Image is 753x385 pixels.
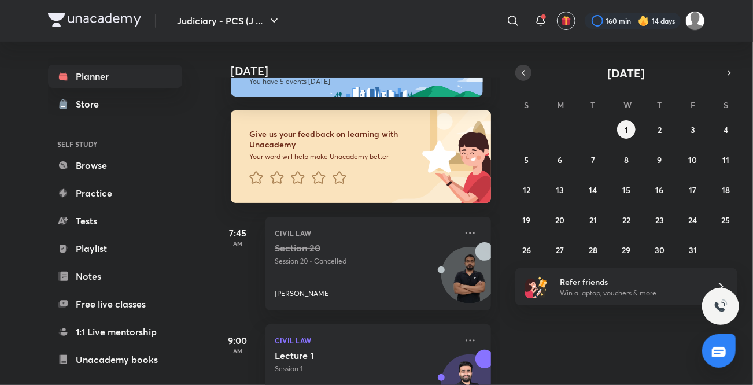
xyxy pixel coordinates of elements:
abbr: October 29, 2025 [622,245,630,256]
abbr: Friday [691,99,695,110]
p: AM [215,347,261,354]
abbr: October 18, 2025 [722,184,730,195]
a: Tests [48,209,182,232]
abbr: October 10, 2025 [688,154,697,165]
img: streak [638,15,649,27]
abbr: October 20, 2025 [555,214,564,225]
abbr: October 9, 2025 [657,154,662,165]
button: October 24, 2025 [684,210,702,229]
h5: 7:45 [215,226,261,240]
button: October 19, 2025 [518,210,536,229]
abbr: Tuesday [591,99,596,110]
button: October 18, 2025 [717,180,735,199]
button: October 25, 2025 [717,210,735,229]
abbr: October 15, 2025 [622,184,630,195]
abbr: October 25, 2025 [722,214,730,225]
abbr: October 5, 2025 [525,154,529,165]
button: Judiciary - PCS (J ... [170,9,288,32]
abbr: October 31, 2025 [689,245,697,256]
button: October 16, 2025 [650,180,669,199]
button: October 12, 2025 [518,180,536,199]
abbr: Sunday [525,99,529,110]
abbr: October 24, 2025 [688,214,697,225]
abbr: October 19, 2025 [523,214,531,225]
img: referral [525,275,548,298]
p: AM [215,240,261,247]
button: October 14, 2025 [584,180,603,199]
button: October 10, 2025 [684,150,702,169]
p: Session 1 [275,364,456,374]
h5: Lecture 1 [275,350,419,361]
abbr: October 4, 2025 [724,124,728,135]
abbr: October 21, 2025 [589,214,597,225]
abbr: October 11, 2025 [722,154,729,165]
abbr: October 3, 2025 [691,124,695,135]
abbr: October 13, 2025 [556,184,564,195]
img: Company Logo [48,13,141,27]
p: Civil Law [275,226,456,240]
abbr: October 16, 2025 [655,184,663,195]
a: Notes [48,265,182,288]
img: ttu [714,299,728,313]
p: Session 20 • Cancelled [275,256,456,266]
button: October 5, 2025 [518,150,536,169]
abbr: October 26, 2025 [522,245,531,256]
a: Planner [48,65,182,88]
abbr: Saturday [724,99,728,110]
a: 1:1 Live mentorship [48,320,182,343]
button: October 30, 2025 [650,240,669,259]
h5: 9:00 [215,334,261,347]
abbr: Monday [557,99,564,110]
button: October 20, 2025 [551,210,569,229]
a: Browse [48,154,182,177]
h5: Section 20 [275,242,419,254]
abbr: October 17, 2025 [689,184,696,195]
a: Company Logo [48,13,141,29]
button: October 3, 2025 [684,120,702,139]
button: October 17, 2025 [684,180,702,199]
p: Win a laptop, vouchers & more [560,288,702,298]
p: Civil Law [275,334,456,347]
button: October 28, 2025 [584,240,603,259]
div: Store [76,97,106,111]
abbr: October 8, 2025 [624,154,629,165]
button: [DATE] [531,65,721,81]
a: Practice [48,182,182,205]
button: October 11, 2025 [717,150,735,169]
button: October 9, 2025 [650,150,669,169]
img: avatar [561,16,571,26]
button: October 22, 2025 [617,210,636,229]
p: You have 5 events [DATE] [249,77,473,86]
button: October 26, 2025 [518,240,536,259]
abbr: October 30, 2025 [655,245,665,256]
img: Avatar [442,253,497,309]
button: October 31, 2025 [684,240,702,259]
button: avatar [557,12,575,30]
button: October 6, 2025 [551,150,569,169]
abbr: October 12, 2025 [523,184,530,195]
button: October 13, 2025 [551,180,569,199]
abbr: October 1, 2025 [625,124,628,135]
button: October 29, 2025 [617,240,636,259]
img: Shivangee Singh [685,11,705,31]
p: [PERSON_NAME] [275,288,331,299]
a: Free live classes [48,293,182,316]
h6: Give us your feedback on learning with Unacademy [249,129,418,150]
span: [DATE] [608,65,645,81]
button: October 1, 2025 [617,120,636,139]
button: October 8, 2025 [617,150,636,169]
p: Your word will help make Unacademy better [249,152,418,161]
button: October 23, 2025 [650,210,669,229]
button: October 27, 2025 [551,240,569,259]
abbr: October 23, 2025 [655,214,664,225]
abbr: October 7, 2025 [591,154,595,165]
button: October 21, 2025 [584,210,603,229]
a: Playlist [48,237,182,260]
abbr: Wednesday [623,99,632,110]
h6: SELF STUDY [48,134,182,154]
abbr: October 27, 2025 [556,245,564,256]
button: October 4, 2025 [717,120,735,139]
a: Store [48,92,182,116]
abbr: October 14, 2025 [589,184,597,195]
button: October 7, 2025 [584,150,603,169]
